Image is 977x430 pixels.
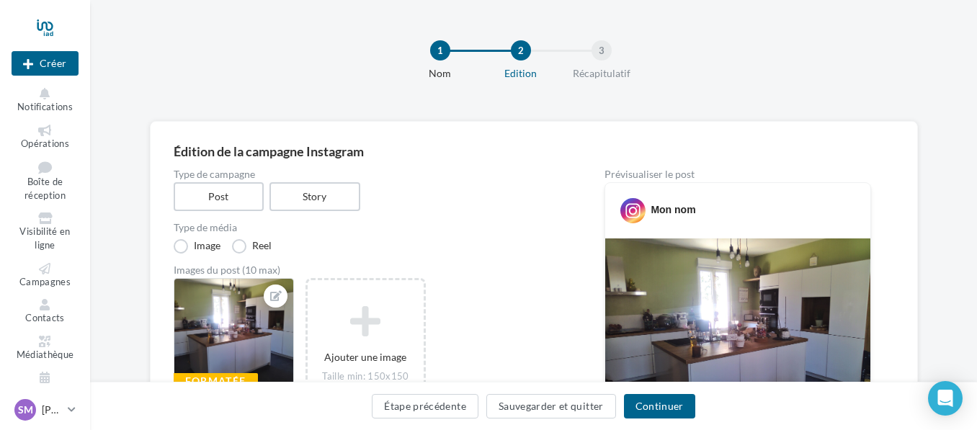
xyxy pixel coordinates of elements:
div: Formatée [174,373,258,389]
button: Créer [12,51,79,76]
div: Edition [475,66,567,81]
label: Story [269,182,360,211]
div: Images du post (10 max) [174,265,558,275]
a: Boîte de réception [12,158,79,204]
a: Visibilité en ligne [12,210,79,254]
div: Récapitulatif [556,66,648,81]
a: Calendrier [12,369,79,400]
div: Nouvelle campagne [12,51,79,76]
div: 2 [511,40,531,61]
span: Visibilité en ligne [19,226,70,251]
div: 1 [430,40,450,61]
label: Type de campagne [174,169,558,179]
label: Reel [232,239,272,254]
div: 3 [592,40,612,61]
a: Contacts [12,296,79,327]
div: Prévisualiser le post [605,169,871,179]
button: Continuer [624,394,695,418]
span: Opérations [21,138,69,149]
div: Nom [394,66,486,81]
button: Notifications [12,85,79,116]
button: Sauvegarder et quitter [486,394,616,418]
a: SM [PERSON_NAME] [12,396,79,424]
span: Boîte de réception [24,176,66,202]
span: Médiathèque [17,349,74,360]
span: SM [18,403,33,417]
button: Étape précédente [372,394,478,418]
label: Image [174,239,220,254]
p: [PERSON_NAME] [42,403,62,417]
span: Contacts [25,312,65,323]
span: Campagnes [19,276,71,287]
div: Édition de la campagne Instagram [174,145,894,158]
a: Opérations [12,122,79,153]
label: Post [174,182,264,211]
span: Notifications [17,101,73,112]
div: Mon nom [651,202,695,217]
a: Campagnes [12,260,79,291]
span: Calendrier [22,385,68,396]
a: Médiathèque [12,333,79,364]
label: Type de média [174,223,558,233]
div: Open Intercom Messenger [928,381,963,416]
